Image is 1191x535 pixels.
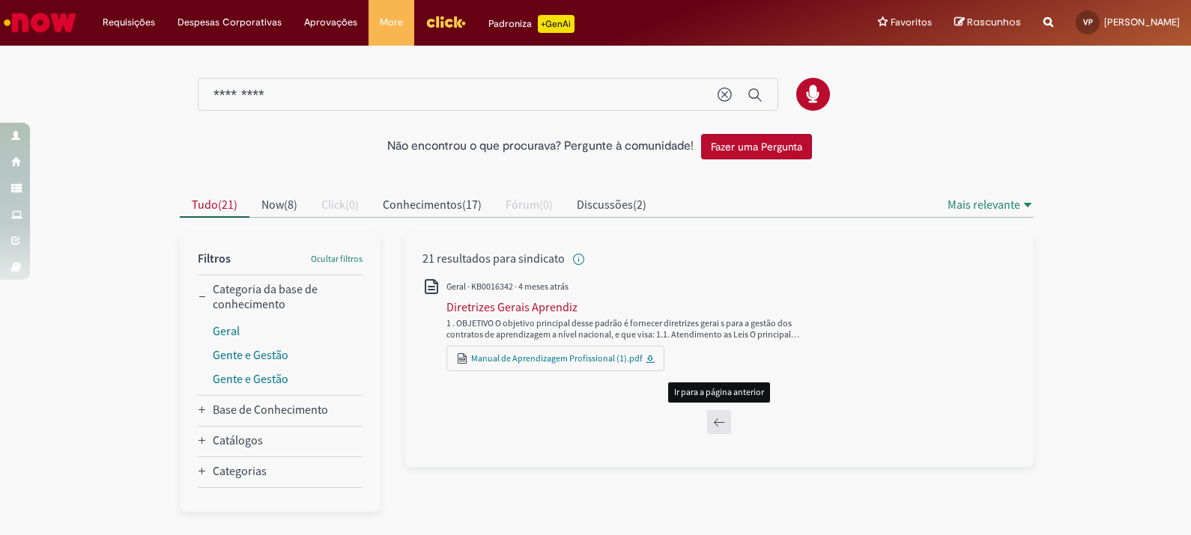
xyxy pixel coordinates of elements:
h2: Não encontrou o que procurava? Pergunte à comunidade! [387,140,694,153]
span: Despesas Corporativas [178,15,282,30]
p: +GenAi [538,15,575,33]
span: Requisições [103,15,155,30]
span: Rascunhos [967,15,1021,29]
a: Rascunhos [954,16,1021,30]
img: click_logo_yellow_360x200.png [425,10,466,33]
span: More [380,15,403,30]
button: Fazer uma Pergunta [701,134,812,159]
span: VP [1083,17,1093,27]
span: Favoritos [891,15,932,30]
img: ServiceNow [1,7,79,37]
div: Padroniza [488,15,575,33]
span: [PERSON_NAME] [1104,16,1180,28]
span: Aprovações [304,15,357,30]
